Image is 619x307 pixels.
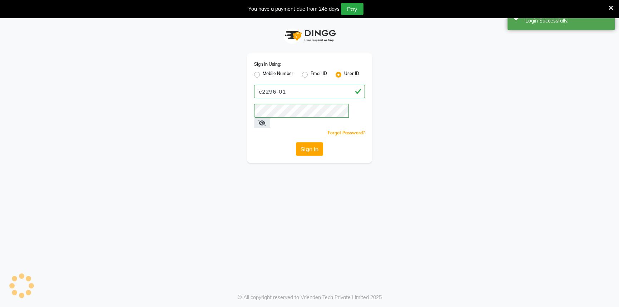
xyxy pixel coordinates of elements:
[341,3,363,15] button: Pay
[344,70,359,79] label: User ID
[328,130,365,135] a: Forgot Password?
[525,17,609,25] div: Login Successfully.
[296,142,323,156] button: Sign In
[254,85,365,98] input: Username
[311,70,327,79] label: Email ID
[263,70,293,79] label: Mobile Number
[248,5,340,13] div: You have a payment due from 245 days
[281,25,338,46] img: logo1.svg
[254,104,349,118] input: Username
[254,61,281,68] label: Sign In Using:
